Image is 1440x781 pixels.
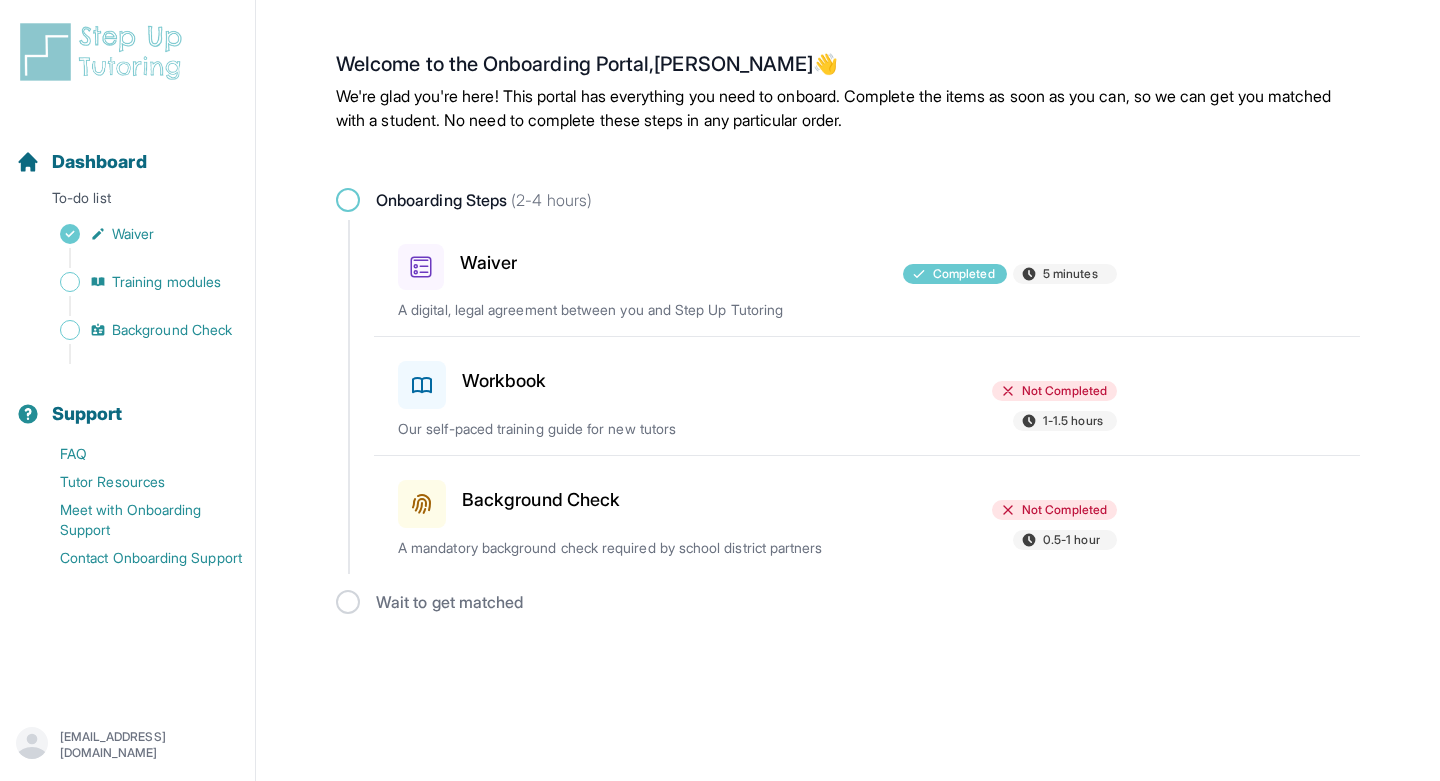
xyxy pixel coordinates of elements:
[376,188,592,212] span: Onboarding Steps
[398,538,866,558] p: A mandatory background check required by school district partners
[460,249,517,277] h3: Waiver
[1022,383,1107,399] span: Not Completed
[933,266,995,282] span: Completed
[1022,502,1107,518] span: Not Completed
[16,316,255,344] a: Background Check
[8,368,247,436] button: Support
[374,220,1360,336] a: WaiverCompleted5 minutesA digital, legal agreement between you and Step Up Tutoring
[16,20,194,84] img: logo
[16,148,147,176] a: Dashboard
[112,320,232,340] span: Background Check
[16,496,255,544] a: Meet with Onboarding Support
[374,456,1360,574] a: Background CheckNot Completed0.5-1 hourA mandatory background check required by school district p...
[1043,532,1100,548] span: 0.5-1 hour
[16,468,255,496] a: Tutor Resources
[8,188,247,216] p: To-do list
[112,272,221,292] span: Training modules
[462,367,547,395] h3: Workbook
[52,400,123,428] span: Support
[398,419,866,439] p: Our self-paced training guide for new tutors
[16,440,255,468] a: FAQ
[336,52,1360,84] h2: Welcome to the Onboarding Portal, [PERSON_NAME] 👋
[1043,413,1103,429] span: 1-1.5 hours
[112,224,154,244] span: Waiver
[1043,266,1098,282] span: 5 minutes
[16,220,255,248] a: Waiver
[8,116,247,184] button: Dashboard
[16,727,239,763] button: [EMAIL_ADDRESS][DOMAIN_NAME]
[374,337,1360,455] a: WorkbookNot Completed1-1.5 hoursOur self-paced training guide for new tutors
[507,190,592,210] span: (2-4 hours)
[398,300,866,320] p: A digital, legal agreement between you and Step Up Tutoring
[60,729,239,761] p: [EMAIL_ADDRESS][DOMAIN_NAME]
[336,84,1360,132] p: We're glad you're here! This portal has everything you need to onboard. Complete the items as soo...
[16,544,255,572] a: Contact Onboarding Support
[16,268,255,296] a: Training modules
[462,486,620,514] h3: Background Check
[52,148,147,176] span: Dashboard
